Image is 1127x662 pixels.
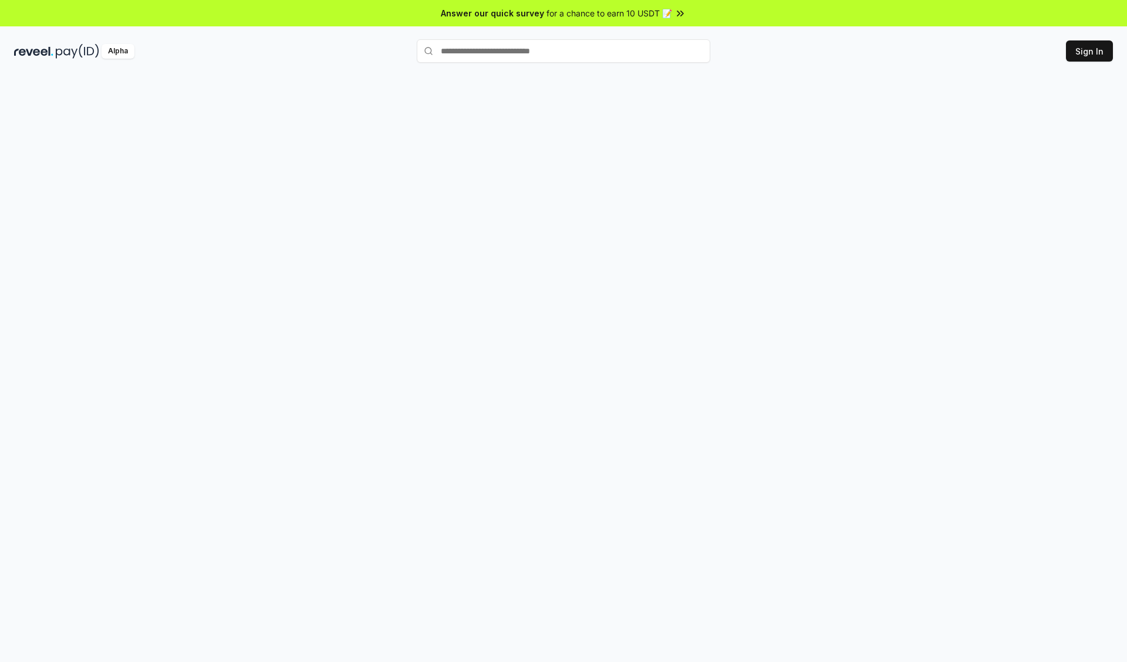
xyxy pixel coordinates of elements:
img: pay_id [56,44,99,59]
div: Alpha [102,44,134,59]
img: reveel_dark [14,44,53,59]
button: Sign In [1066,40,1113,62]
span: Answer our quick survey [441,7,544,19]
span: for a chance to earn 10 USDT 📝 [546,7,672,19]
